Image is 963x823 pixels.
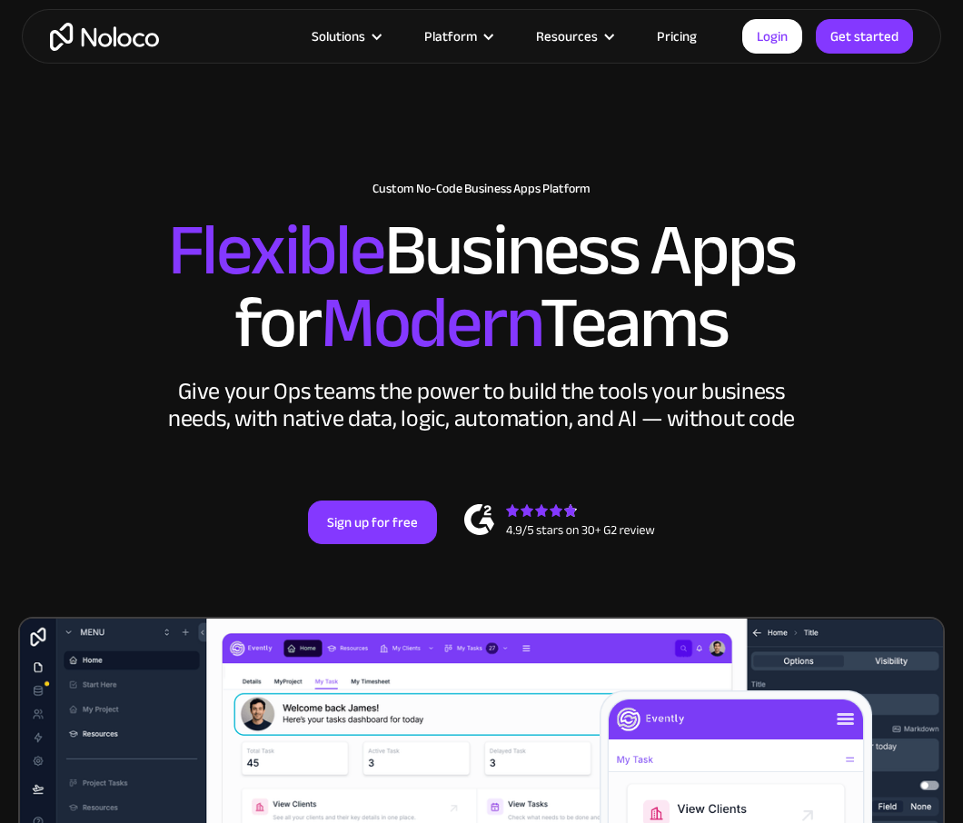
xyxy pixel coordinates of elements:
[742,19,802,54] a: Login
[308,501,437,544] a: Sign up for free
[513,25,634,48] div: Resources
[816,19,913,54] a: Get started
[312,25,365,48] div: Solutions
[536,25,598,48] div: Resources
[424,25,477,48] div: Platform
[50,23,159,51] a: home
[402,25,513,48] div: Platform
[18,182,945,196] h1: Custom No-Code Business Apps Platform
[18,214,945,360] h2: Business Apps for Teams
[634,25,720,48] a: Pricing
[164,378,799,432] div: Give your Ops teams the power to build the tools your business needs, with native data, logic, au...
[289,25,402,48] div: Solutions
[168,183,384,318] span: Flexible
[321,255,540,391] span: Modern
